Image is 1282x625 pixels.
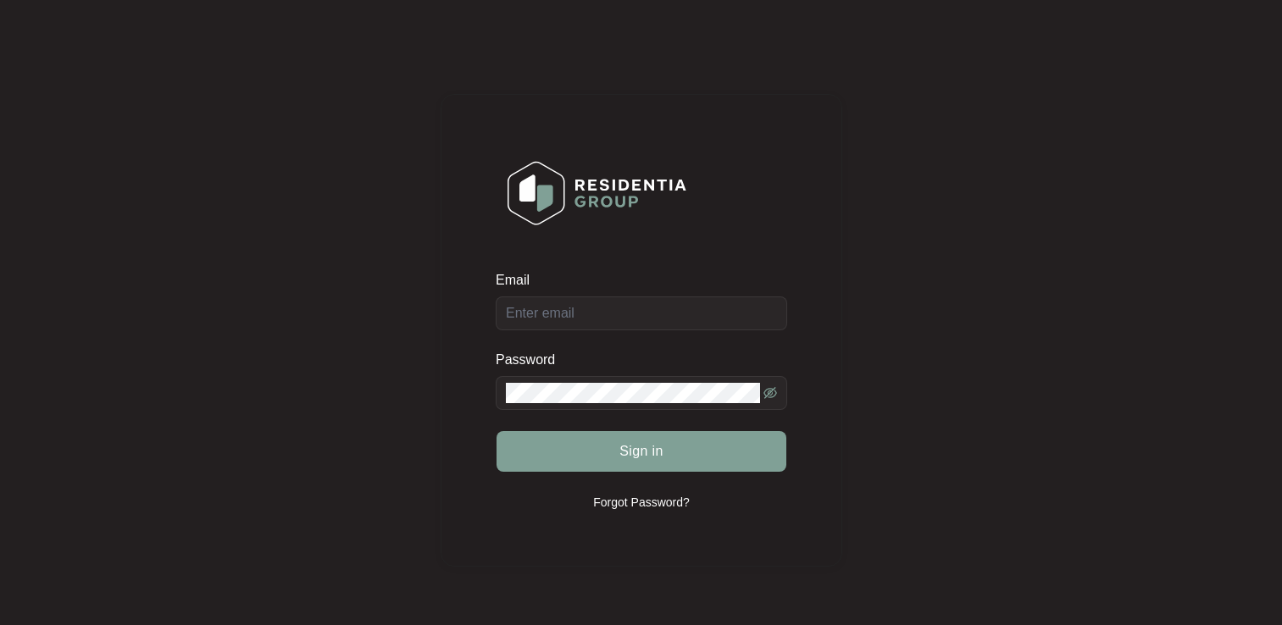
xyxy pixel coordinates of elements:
[496,296,787,330] input: Email
[593,494,690,511] p: Forgot Password?
[763,386,777,400] span: eye-invisible
[497,150,697,236] img: Login Logo
[496,272,541,289] label: Email
[496,351,568,368] label: Password
[619,441,663,462] span: Sign in
[497,431,786,472] button: Sign in
[506,383,760,403] input: Password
